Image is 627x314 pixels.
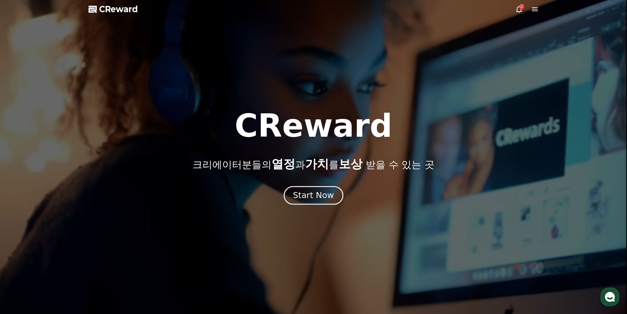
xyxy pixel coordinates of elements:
a: 2 [515,5,523,13]
a: 대화 [43,209,85,225]
a: CReward [89,4,138,14]
button: Start Now [284,186,343,205]
a: Start Now [285,193,342,199]
span: 열정 [272,157,295,171]
span: 대화 [60,219,68,224]
div: Start Now [293,190,334,201]
span: 가치 [305,157,329,171]
p: 크리에이터분들의 과 를 받을 수 있는 곳 [193,157,434,171]
span: 설정 [102,219,110,224]
span: CReward [99,4,138,14]
span: 홈 [21,219,25,224]
div: 2 [519,4,524,9]
span: 보상 [339,157,362,171]
a: 설정 [85,209,126,225]
h1: CReward [235,110,392,142]
a: 홈 [2,209,43,225]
